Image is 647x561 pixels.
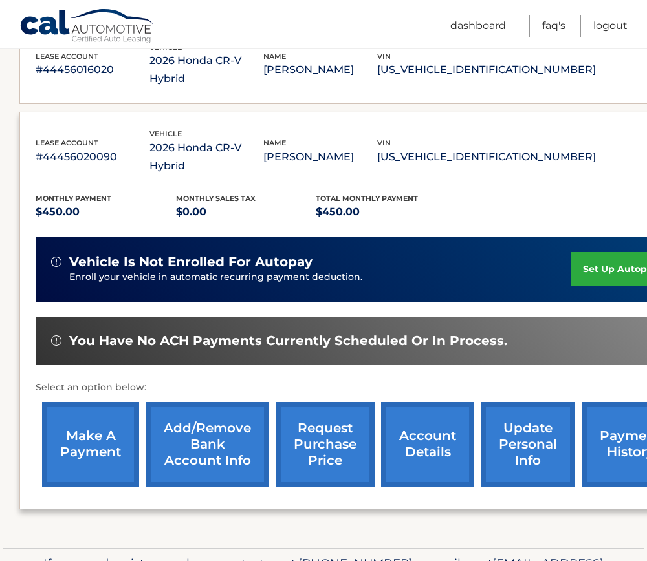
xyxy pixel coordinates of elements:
[149,139,263,175] p: 2026 Honda CR-V Hybrid
[36,52,98,61] span: lease account
[381,402,474,487] a: account details
[149,52,263,88] p: 2026 Honda CR-V Hybrid
[377,61,596,79] p: [US_VEHICLE_IDENTIFICATION_NUMBER]
[42,402,139,487] a: make a payment
[146,402,269,487] a: Add/Remove bank account info
[149,129,182,138] span: vehicle
[316,194,418,203] span: Total Monthly Payment
[36,203,176,221] p: $450.00
[263,61,377,79] p: [PERSON_NAME]
[69,333,507,349] span: You have no ACH payments currently scheduled or in process.
[36,148,149,166] p: #44456020090
[19,8,155,46] a: Cal Automotive
[69,270,571,284] p: Enroll your vehicle in automatic recurring payment deduction.
[276,402,375,487] a: request purchase price
[176,194,256,203] span: Monthly sales Tax
[263,148,377,166] p: [PERSON_NAME]
[593,15,628,37] a: Logout
[481,402,575,487] a: update personal info
[51,257,61,267] img: alert-white.svg
[450,15,506,37] a: Dashboard
[36,61,149,79] p: #44456016020
[263,52,286,61] span: name
[36,138,98,147] span: lease account
[36,194,111,203] span: Monthly Payment
[316,203,456,221] p: $450.00
[51,335,61,346] img: alert-white.svg
[377,138,391,147] span: vin
[263,138,286,147] span: name
[377,52,391,61] span: vin
[69,254,313,270] span: vehicle is not enrolled for autopay
[176,203,316,221] p: $0.00
[542,15,565,37] a: FAQ's
[377,148,596,166] p: [US_VEHICLE_IDENTIFICATION_NUMBER]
